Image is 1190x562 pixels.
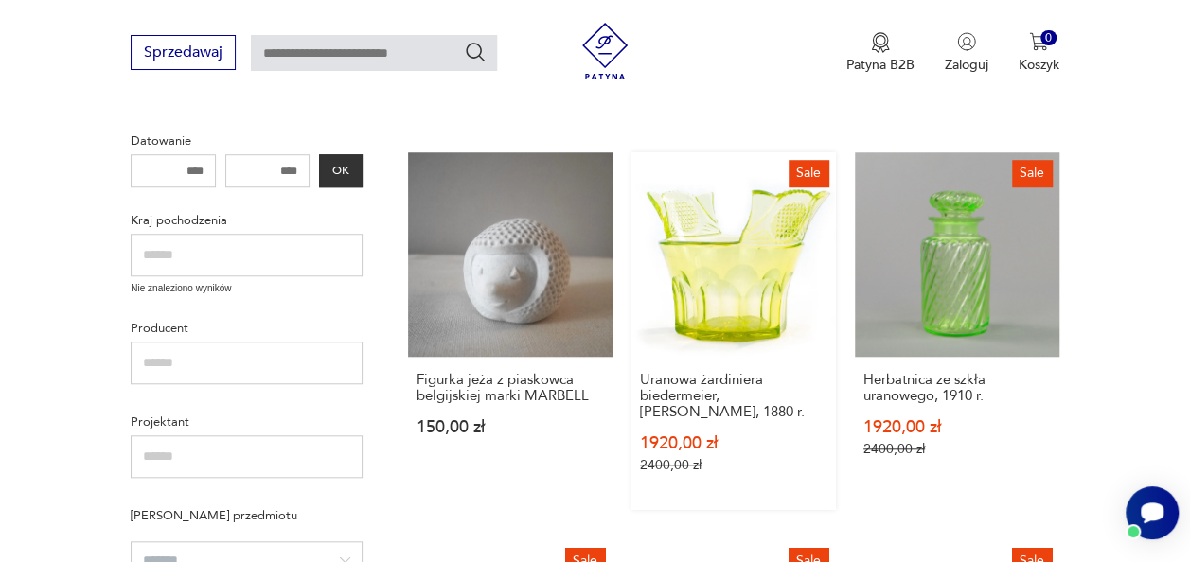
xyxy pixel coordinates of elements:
[131,318,363,339] p: Producent
[408,152,613,510] a: Figurka jeża z piaskowca belgijskiej marki MARBELLFigurka jeża z piaskowca belgijskiej marki MARB...
[855,152,1059,510] a: SaleHerbatnica ze szkła uranowego, 1910 r.Herbatnica ze szkła uranowego, 1910 r.1920,00 zł2400,00 zł
[846,32,915,74] a: Ikona medaluPatyna B2B
[131,505,363,526] p: [PERSON_NAME] przedmiotu
[464,41,487,63] button: Szukaj
[417,372,604,404] h3: Figurka jeża z piaskowca belgijskiej marki MARBELL
[957,32,976,51] img: Ikonka użytkownika
[871,32,890,53] img: Ikona medalu
[631,152,836,510] a: SaleUranowa żardiniera biedermeier, cebrzyk, 1880 r.Uranowa żardiniera biedermeier, [PERSON_NAME]...
[131,210,363,231] p: Kraj pochodzenia
[1029,32,1048,51] img: Ikona koszyka
[131,35,236,70] button: Sprzedawaj
[863,441,1051,457] p: 2400,00 zł
[417,419,604,435] p: 150,00 zł
[131,412,363,432] p: Projektant
[640,435,827,451] p: 1920,00 zł
[1040,30,1057,46] div: 0
[640,457,827,473] p: 2400,00 zł
[863,419,1051,435] p: 1920,00 zł
[577,23,633,79] img: Patyna - sklep z meblami i dekoracjami vintage
[846,32,915,74] button: Patyna B2B
[846,56,915,74] p: Patyna B2B
[1019,32,1059,74] button: 0Koszyk
[131,281,363,296] p: Nie znaleziono wyników
[640,372,827,420] h3: Uranowa żardiniera biedermeier, [PERSON_NAME], 1880 r.
[1019,56,1059,74] p: Koszyk
[319,154,363,187] button: OK
[1126,486,1179,539] iframe: Smartsupp widget button
[131,131,363,151] p: Datowanie
[945,56,988,74] p: Zaloguj
[863,372,1051,404] h3: Herbatnica ze szkła uranowego, 1910 r.
[131,47,236,61] a: Sprzedawaj
[945,32,988,74] button: Zaloguj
